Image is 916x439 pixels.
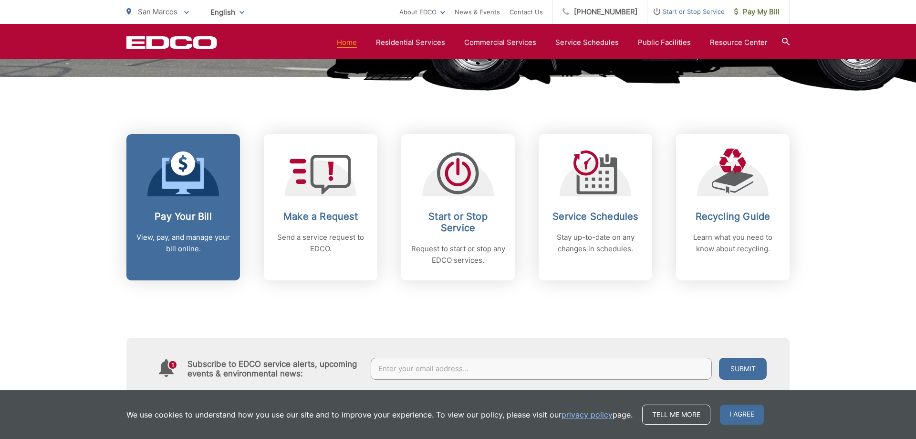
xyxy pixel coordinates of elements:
[126,134,240,280] a: Pay Your Bill View, pay, and manage your bill online.
[273,232,368,255] p: Send a service request to EDCO.
[376,37,445,48] a: Residential Services
[371,358,712,380] input: Enter your email address...
[136,211,230,222] h2: Pay Your Bill
[720,405,764,425] span: I agree
[136,232,230,255] p: View, pay, and manage your bill online.
[138,7,177,16] span: San Marcos
[126,36,217,49] a: EDCD logo. Return to the homepage.
[686,232,780,255] p: Learn what you need to know about recycling.
[676,134,790,280] a: Recycling Guide Learn what you need to know about recycling.
[548,232,643,255] p: Stay up-to-date on any changes in schedules.
[555,37,619,48] a: Service Schedules
[638,37,691,48] a: Public Facilities
[510,6,543,18] a: Contact Us
[539,134,652,280] a: Service Schedules Stay up-to-date on any changes in schedules.
[411,211,505,234] h2: Start or Stop Service
[719,358,767,380] button: Submit
[187,359,361,378] h4: Subscribe to EDCO service alerts, upcoming events & environmental news:
[411,243,505,266] p: Request to start or stop any EDCO services.
[399,6,445,18] a: About EDCO
[548,211,643,222] h2: Service Schedules
[337,37,357,48] a: Home
[464,37,536,48] a: Commercial Services
[203,4,251,21] span: English
[126,409,633,420] p: We use cookies to understand how you use our site and to improve your experience. To view our pol...
[734,6,780,18] span: Pay My Bill
[455,6,500,18] a: News & Events
[562,409,613,420] a: privacy policy
[264,134,377,280] a: Make a Request Send a service request to EDCO.
[273,211,368,222] h2: Make a Request
[710,37,768,48] a: Resource Center
[686,211,780,222] h2: Recycling Guide
[642,405,710,425] a: Tell me more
